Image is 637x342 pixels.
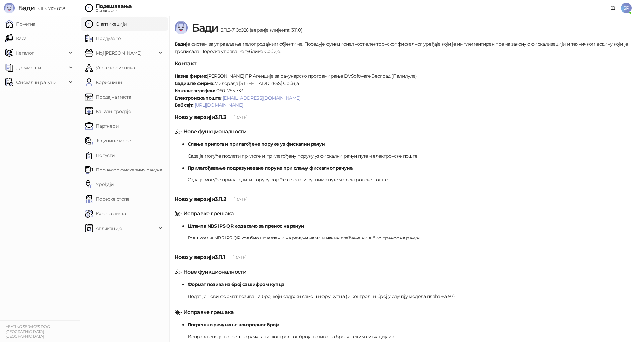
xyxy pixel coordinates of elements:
[96,4,132,9] div: Подешавања
[175,210,632,218] h5: - Исправке грешака
[188,141,325,147] strong: Слање прилога и прилагођене поруке уз фискални рачун
[85,192,130,206] a: Пореске стопе
[85,105,131,118] a: Канали продаје
[85,76,122,89] a: Корисници
[18,4,35,12] span: Бади
[175,60,632,68] h5: Контакт
[192,21,218,34] span: Бади
[175,72,632,109] p: [PERSON_NAME] ПР Агенција за рачунарско програмирање DVSoftware Београд (Палилула) Милорада [STRE...
[188,165,352,171] strong: Прилагођавање подразумеване поруке при слању фискалног рачуна
[175,40,632,55] p: је систем за управљање малопродајним објектима. Поседује функционалност електронског фискалног ур...
[5,324,50,339] small: HEATING SERVICES DOO [GEOGRAPHIC_DATA]-[GEOGRAPHIC_DATA]
[96,46,141,60] span: Мој [PERSON_NAME]
[85,90,131,103] a: Продајна места
[16,76,56,89] span: Фискални рачуни
[85,119,119,133] a: Партнери
[96,9,132,12] div: О апликацији
[96,222,122,235] span: Апликације
[35,6,65,12] span: 3.11.3-710c028
[85,32,121,45] a: Предузеће
[175,41,186,47] strong: Бади
[188,152,632,160] p: Сада је могуће послати прилоге и прилагођену поруку уз фискални рачун путем електронске поште
[4,3,15,13] img: Logo
[175,21,188,34] img: Logo
[85,178,114,191] a: Уређаји
[85,134,131,147] a: Јединице мере
[175,88,215,94] strong: Контакт телефон:
[175,102,193,108] strong: Веб сајт:
[218,27,302,33] span: 3.11.3-710c028 (верзија клијента: 3.11.0)
[85,17,127,31] a: О апликацији
[175,308,632,316] h5: - Исправке грешака
[188,281,284,287] strong: Формат позива на број са шифром купца
[175,268,632,276] h5: - Нове функционалности
[85,163,162,176] a: Процесор фискалних рачуна
[232,254,247,260] span: [DATE]
[85,207,126,220] a: Курсна листа
[188,234,632,241] p: Грешком је NBS IPS QR код био штампан и на рачунима чији начин плаћања није био пренос на рачун.
[85,61,135,74] a: Улоге корисника
[16,46,34,60] span: Каталог
[175,73,207,79] strong: Назив фирме:
[233,196,248,202] span: [DATE]
[5,32,26,45] a: Каса
[195,102,243,108] a: [URL][DOMAIN_NAME]
[188,223,304,229] strong: Штампа NBS IPS QR кода само за пренос на рачун
[608,3,618,13] a: Документација
[175,195,632,203] h5: Ново у верзији 3.11.2
[175,95,221,101] strong: Електронска пошта:
[175,80,214,86] strong: Седиште фирме:
[5,17,35,31] a: Почетна
[188,176,632,183] p: Сада је могуће прилагодити поруку која ће се слати купцима путем електронске поште
[223,95,300,101] a: [EMAIL_ADDRESS][DOMAIN_NAME]
[188,322,279,328] strong: Погрешно рачунање контролног броја
[621,3,632,13] span: SR
[175,128,632,136] h5: - Нове функционалности
[175,113,632,121] h5: Ново у верзији 3.11.3
[233,114,248,120] span: [DATE]
[85,149,115,162] a: Попусти
[188,333,632,340] p: Исправљено је погрешно рачунање контролног броја позива на број у неким ситуацијама
[175,253,632,261] h5: Ново у верзији 3.11.1
[16,61,41,74] span: Документи
[188,293,632,300] p: Додат је нови формат позива на број који садржи само шифру купца (и контролни број у случају моде...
